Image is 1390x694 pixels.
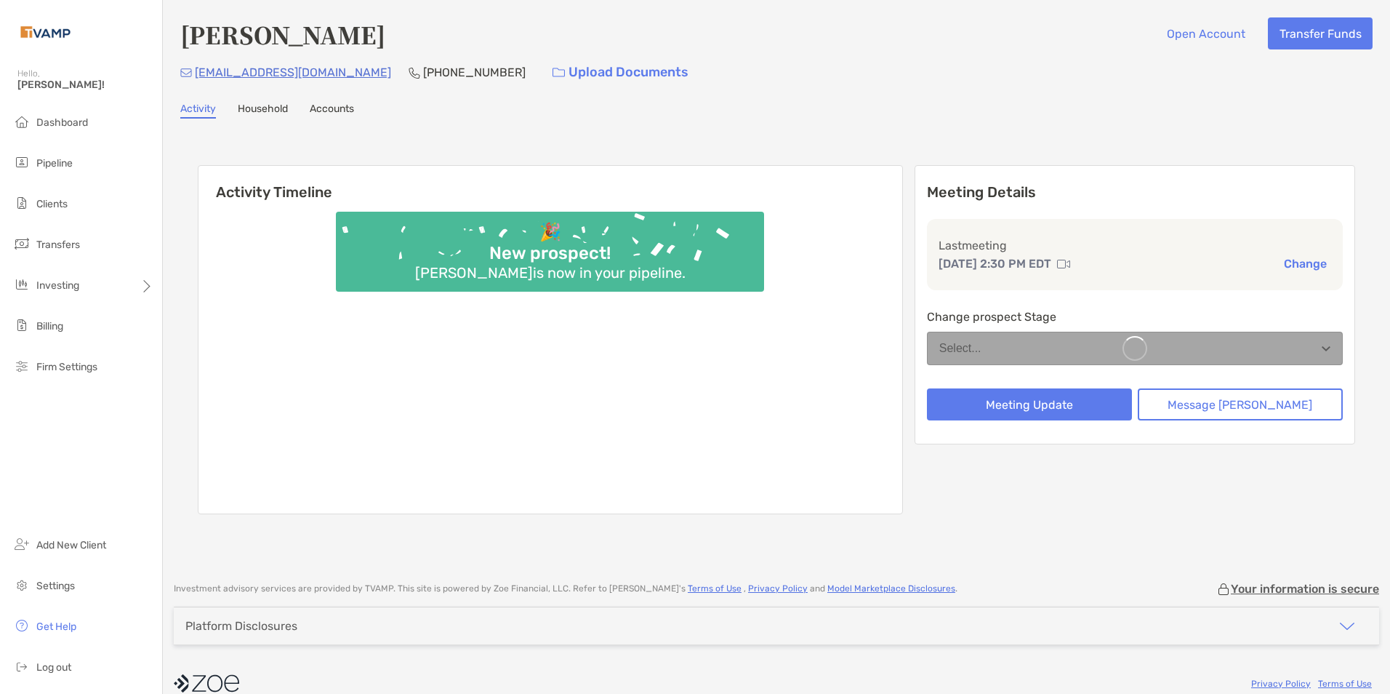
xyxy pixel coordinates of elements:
img: billing icon [13,316,31,334]
span: Add New Client [36,539,106,551]
span: Firm Settings [36,361,97,373]
p: Last meeting [939,236,1331,255]
button: Message [PERSON_NAME] [1138,388,1343,420]
p: [PHONE_NUMBER] [423,63,526,81]
img: firm-settings icon [13,357,31,375]
p: Your information is secure [1231,582,1379,596]
a: Accounts [310,103,354,119]
span: [PERSON_NAME]! [17,79,153,91]
button: Transfer Funds [1268,17,1373,49]
button: Open Account [1155,17,1256,49]
a: Privacy Policy [1251,679,1311,689]
img: transfers icon [13,235,31,252]
span: Dashboard [36,116,88,129]
span: Transfers [36,239,80,251]
img: button icon [553,68,565,78]
h4: [PERSON_NAME] [180,17,385,51]
img: logout icon [13,658,31,675]
span: Investing [36,279,79,292]
p: [DATE] 2:30 PM EDT [939,255,1051,273]
a: Upload Documents [543,57,698,88]
a: Terms of Use [688,583,742,594]
img: settings icon [13,576,31,594]
img: icon arrow [1338,618,1356,635]
span: Clients [36,198,68,210]
p: Investment advisory services are provided by TVAMP . This site is powered by Zoe Financial, LLC. ... [174,583,957,594]
img: clients icon [13,194,31,212]
img: dashboard icon [13,113,31,130]
div: 🎉 [534,222,567,243]
p: Change prospect Stage [927,308,1343,326]
img: get-help icon [13,617,31,634]
p: Meeting Details [927,183,1343,202]
span: Get Help [36,621,76,633]
img: communication type [1057,258,1070,270]
p: [EMAIL_ADDRESS][DOMAIN_NAME] [195,63,391,81]
a: Model Marketplace Disclosures [827,583,955,594]
a: Privacy Policy [748,583,808,594]
div: Platform Disclosures [185,619,297,633]
img: Email Icon [180,68,192,77]
img: add_new_client icon [13,535,31,553]
a: Household [238,103,288,119]
img: pipeline icon [13,153,31,171]
div: [PERSON_NAME] is now in your pipeline. [409,264,691,282]
span: Pipeline [36,157,73,169]
img: investing icon [13,276,31,293]
span: Log out [36,661,71,674]
h6: Activity Timeline [198,166,902,201]
img: Zoe Logo [17,6,73,58]
a: Activity [180,103,216,119]
span: Billing [36,320,63,332]
img: Phone Icon [409,67,420,79]
div: New prospect! [483,243,616,264]
button: Change [1279,256,1331,271]
span: Settings [36,580,75,592]
a: Terms of Use [1318,679,1372,689]
button: Meeting Update [927,388,1132,420]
